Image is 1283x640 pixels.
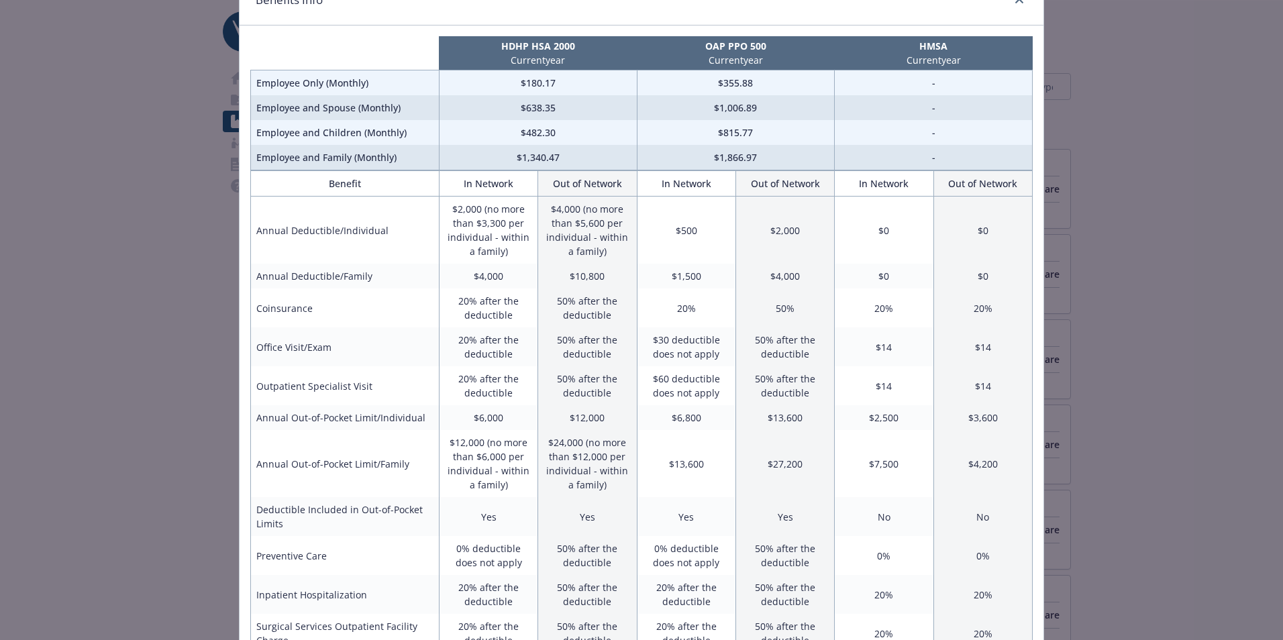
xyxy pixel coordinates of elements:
th: Out of Network [933,171,1032,197]
td: 20% [933,575,1032,614]
td: $6,000 [439,405,537,430]
td: $14 [835,327,933,366]
td: Annual Deductible/Family [251,264,440,288]
td: $355.88 [637,70,835,96]
td: 20% after the deductible [439,366,537,405]
td: $815.77 [637,120,835,145]
td: Deductible Included in Out-of-Pocket Limits [251,497,440,536]
th: In Network [439,171,537,197]
td: 20% [933,288,1032,327]
td: $482.30 [439,120,637,145]
p: HDHP HSA 2000 [442,39,634,53]
td: 50% after the deductible [735,575,834,614]
td: No [835,497,933,536]
th: intentionally left blank [251,36,440,70]
td: $0 [835,264,933,288]
td: $180.17 [439,70,637,96]
td: 0% [933,536,1032,575]
td: $3,600 [933,405,1032,430]
td: - [835,145,1033,170]
td: 50% after the deductible [538,536,637,575]
td: $12,000 [538,405,637,430]
td: $27,200 [735,430,834,497]
td: 20% after the deductible [637,575,735,614]
td: 50% after the deductible [735,327,834,366]
td: Coinsurance [251,288,440,327]
td: Annual Out-of-Pocket Limit/Family [251,430,440,497]
td: $10,800 [538,264,637,288]
p: Current year [837,53,1030,67]
td: $13,600 [735,405,834,430]
td: Yes [439,497,537,536]
td: Yes [538,497,637,536]
td: $2,000 (no more than $3,300 per individual - within a family) [439,197,537,264]
td: 50% after the deductible [735,366,834,405]
td: $4,200 [933,430,1032,497]
td: Annual Out-of-Pocket Limit/Individual [251,405,440,430]
p: Current year [442,53,634,67]
td: 50% after the deductible [538,366,637,405]
td: Preventive Care [251,536,440,575]
td: $4,000 [439,264,537,288]
th: Benefit [251,171,440,197]
td: Annual Deductible/Individual [251,197,440,264]
td: 50% [735,288,834,327]
td: $2,500 [835,405,933,430]
td: - [835,120,1033,145]
td: $1,006.89 [637,95,835,120]
td: $1,866.97 [637,145,835,170]
td: $4,000 (no more than $5,600 per individual - within a family) [538,197,637,264]
td: 0% [835,536,933,575]
td: $24,000 (no more than $12,000 per individual - within a family) [538,430,637,497]
td: 50% after the deductible [538,288,637,327]
td: $638.35 [439,95,637,120]
td: 0% deductible does not apply [439,536,537,575]
td: - [835,95,1033,120]
td: $4,000 [735,264,834,288]
p: Current year [639,53,832,67]
td: 20% [835,575,933,614]
td: $14 [933,366,1032,405]
td: $7,500 [835,430,933,497]
td: $2,000 [735,197,834,264]
td: $30 deductible does not apply [637,327,735,366]
td: 20% after the deductible [439,575,537,614]
td: - [835,70,1033,96]
td: $0 [933,197,1032,264]
td: 50% after the deductible [735,536,834,575]
td: Yes [637,497,735,536]
td: $1,340.47 [439,145,637,170]
td: Employee and Spouse (Monthly) [251,95,440,120]
td: Office Visit/Exam [251,327,440,366]
td: $6,800 [637,405,735,430]
th: In Network [835,171,933,197]
td: No [933,497,1032,536]
td: $60 deductible does not apply [637,366,735,405]
td: $14 [933,327,1032,366]
td: $12,000 (no more than $6,000 per individual - within a family) [439,430,537,497]
td: 20% [835,288,933,327]
td: $500 [637,197,735,264]
th: In Network [637,171,735,197]
td: Outpatient Specialist Visit [251,366,440,405]
td: Employee and Children (Monthly) [251,120,440,145]
th: Out of Network [538,171,637,197]
td: Yes [735,497,834,536]
td: 0% deductible does not apply [637,536,735,575]
td: Employee and Family (Monthly) [251,145,440,170]
p: HMSA [837,39,1030,53]
th: Out of Network [735,171,834,197]
td: $13,600 [637,430,735,497]
td: 20% after the deductible [439,327,537,366]
td: $14 [835,366,933,405]
td: Employee Only (Monthly) [251,70,440,96]
td: 50% after the deductible [538,327,637,366]
td: 50% after the deductible [538,575,637,614]
td: 20% after the deductible [439,288,537,327]
p: OAP PPO 500 [639,39,832,53]
td: Inpatient Hospitalization [251,575,440,614]
td: $1,500 [637,264,735,288]
td: $0 [933,264,1032,288]
td: 20% [637,288,735,327]
td: $0 [835,197,933,264]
